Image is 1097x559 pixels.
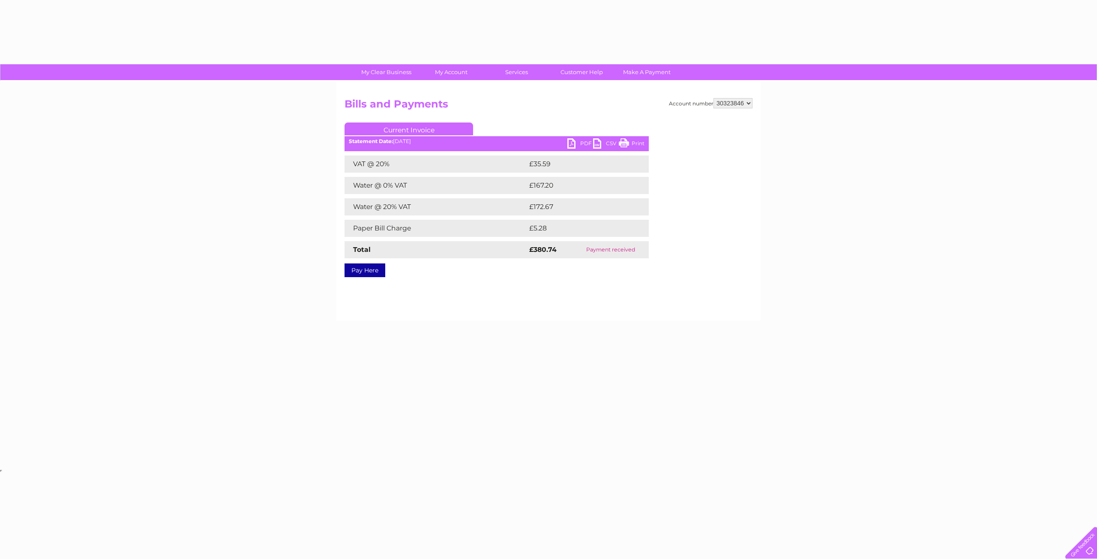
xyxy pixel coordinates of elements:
[345,98,752,114] h2: Bills and Payments
[345,138,649,144] div: [DATE]
[345,155,527,173] td: VAT @ 20%
[345,198,527,215] td: Water @ 20% VAT
[572,241,649,258] td: Payment received
[527,220,629,237] td: £5.28
[345,177,527,194] td: Water @ 0% VAT
[611,64,682,80] a: Make A Payment
[345,220,527,237] td: Paper Bill Charge
[546,64,617,80] a: Customer Help
[349,138,393,144] b: Statement Date:
[527,177,633,194] td: £167.20
[567,138,593,151] a: PDF
[529,245,557,254] strong: £380.74
[527,198,633,215] td: £172.67
[345,263,385,277] a: Pay Here
[619,138,644,151] a: Print
[345,123,473,135] a: Current Invoice
[351,64,422,80] a: My Clear Business
[527,155,631,173] td: £35.59
[593,138,619,151] a: CSV
[669,98,752,108] div: Account number
[353,245,371,254] strong: Total
[416,64,487,80] a: My Account
[481,64,552,80] a: Services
